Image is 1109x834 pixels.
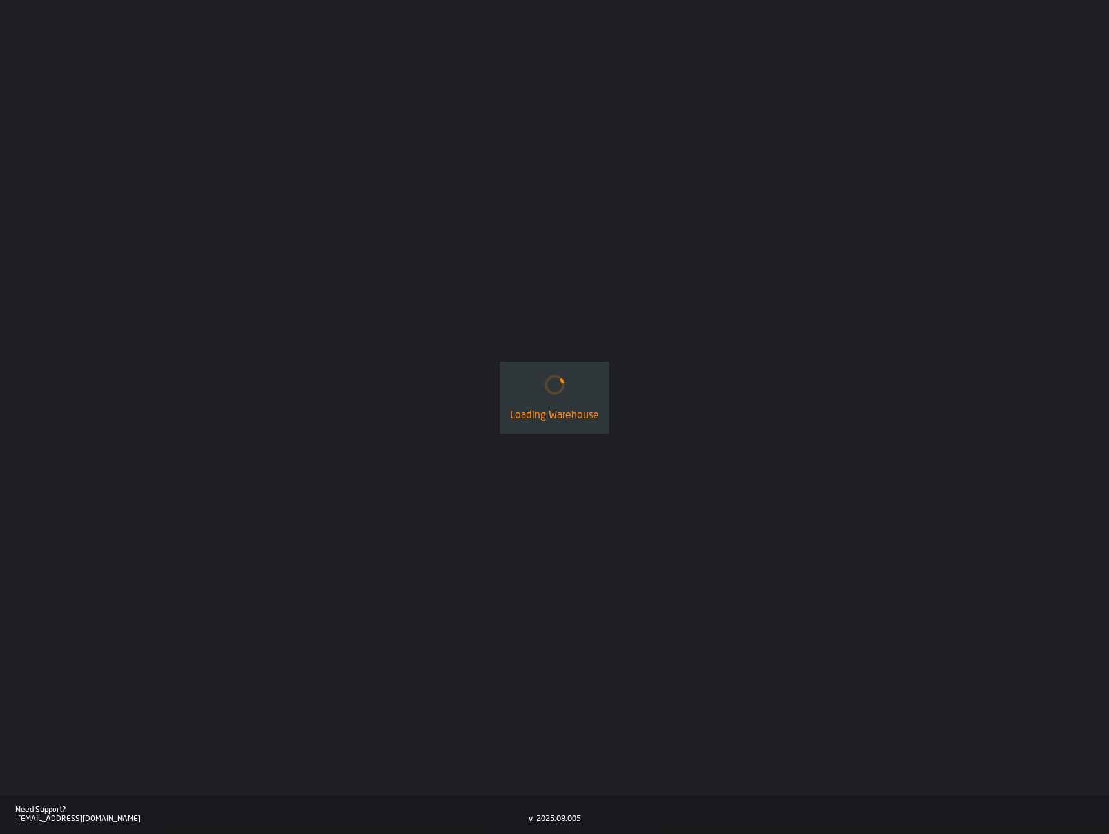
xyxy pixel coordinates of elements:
div: v. [529,815,534,824]
a: Need Support?[EMAIL_ADDRESS][DOMAIN_NAME] [15,806,529,824]
div: Need Support? [15,806,529,815]
div: [EMAIL_ADDRESS][DOMAIN_NAME] [18,815,529,824]
div: 2025.08.005 [536,815,581,824]
div: Loading Warehouse [510,408,599,423]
